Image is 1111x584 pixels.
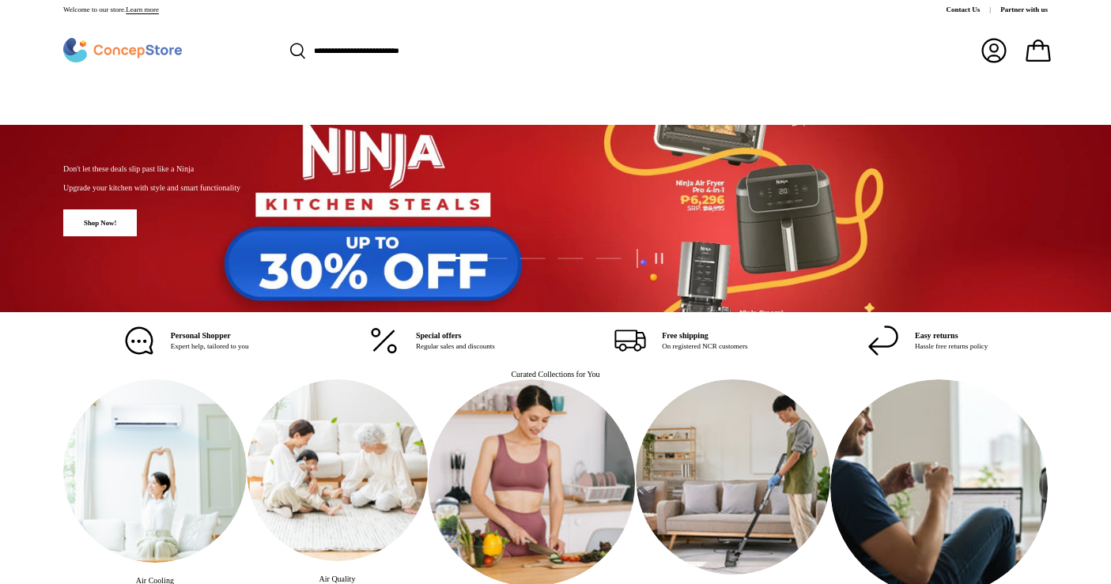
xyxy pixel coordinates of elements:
[416,331,462,340] strong: Special offers
[915,331,958,340] strong: Easy returns
[171,331,231,340] strong: Personal Shopper
[915,341,988,352] p: Hassle free returns policy
[63,5,159,16] p: Welcome to our store.
[308,325,554,356] a: Special offers Regular sales and discounts
[63,379,247,563] a: Air Cooling
[63,379,247,563] img: Air Cooling | ConcepStore
[319,575,356,583] a: Air Quality
[416,341,495,352] p: Regular sales and discounts
[807,325,1048,356] a: Easy returns Hassle free returns policy
[63,183,240,193] h2: Upgrade your kitchen with style and smart functionality
[555,325,808,356] a: Free shipping On registered NCR customers
[947,5,1001,16] a: Contact Us
[63,209,137,237] a: Shop Now!
[511,369,599,379] h2: Curated Collections for You
[247,379,429,561] img: Air Quality
[63,325,308,356] a: Personal Shopper Expert help, tailored to you
[126,6,159,13] a: Learn more
[1000,5,1048,16] a: Partner with us
[662,341,747,352] p: On registered NCR customers
[662,331,708,340] strong: Free shipping
[63,38,182,62] img: ConcepStore
[636,379,831,575] a: Home Cleaning
[171,341,249,352] p: Expert help, tailored to you
[63,163,240,175] p: Don't let these deals slip past like a Ninja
